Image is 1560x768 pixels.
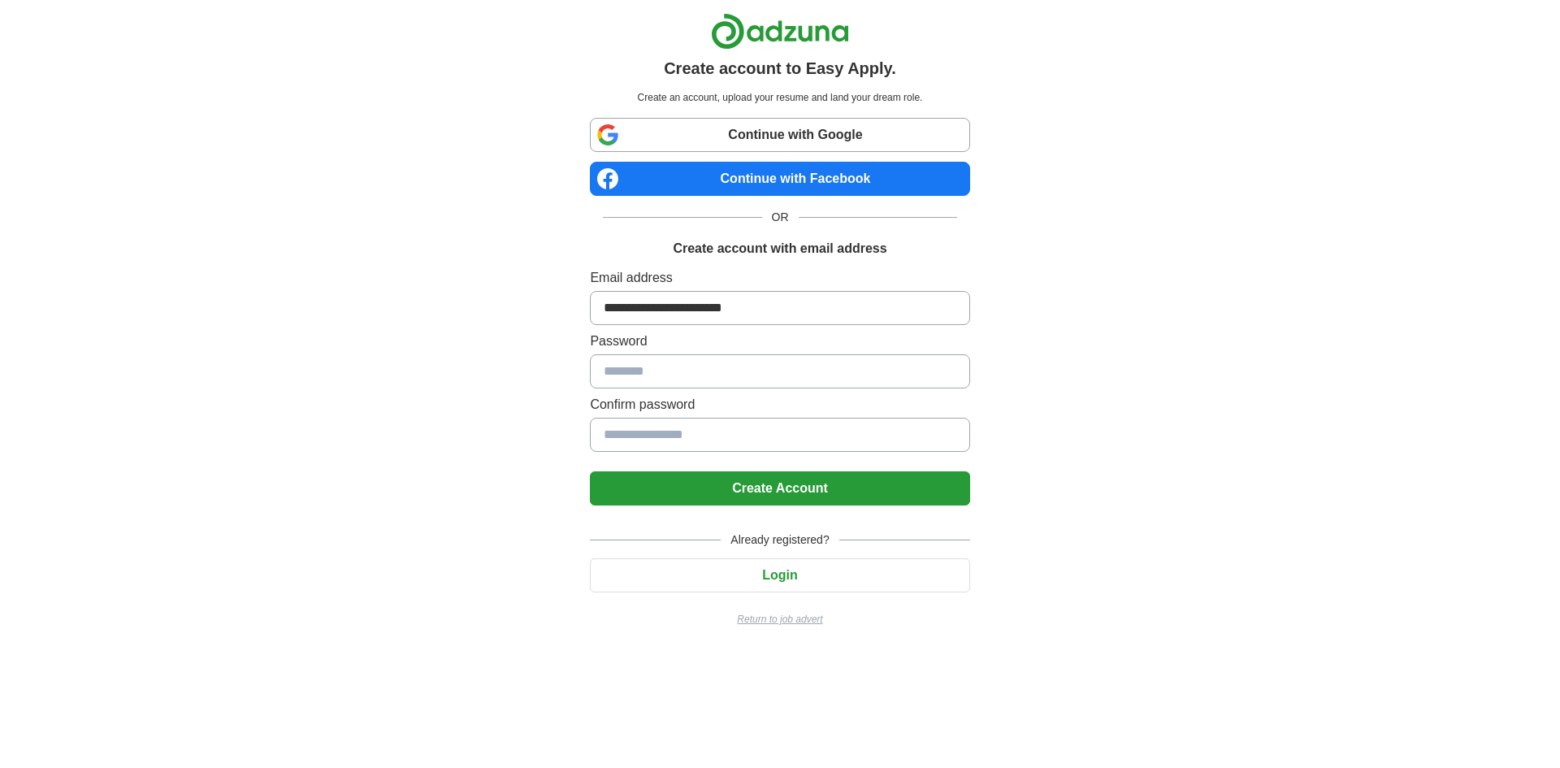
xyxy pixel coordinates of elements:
span: Already registered? [721,532,838,549]
h1: Create account with email address [673,239,886,258]
a: Continue with Facebook [590,162,969,196]
img: Adzuna logo [711,13,849,50]
button: Login [590,558,969,592]
label: Email address [590,268,969,288]
h1: Create account to Easy Apply. [664,56,896,80]
a: Continue with Google [590,118,969,152]
label: Password [590,332,969,351]
a: Return to job advert [590,612,969,627]
button: Create Account [590,471,969,505]
a: Login [590,568,969,582]
label: Confirm password [590,395,969,414]
span: OR [762,209,799,226]
p: Create an account, upload your resume and land your dream role. [593,90,966,105]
